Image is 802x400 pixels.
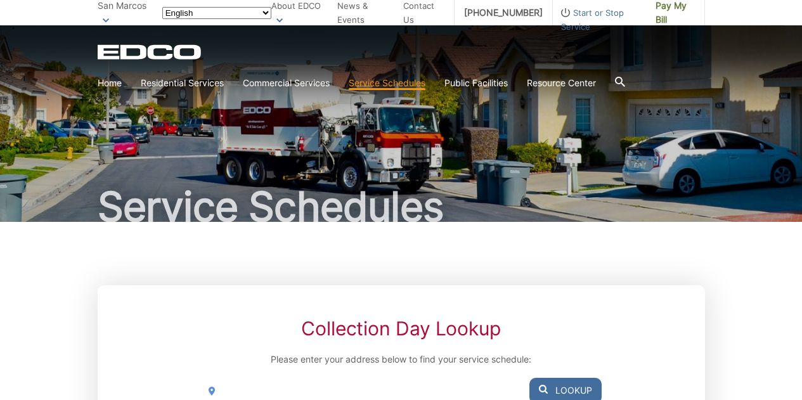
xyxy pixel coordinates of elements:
a: Public Facilities [444,76,508,90]
a: Home [98,76,122,90]
p: Please enter your address below to find your service schedule: [200,352,601,366]
a: Residential Services [141,76,224,90]
a: EDCD logo. Return to the homepage. [98,44,203,60]
h2: Collection Day Lookup [200,317,601,340]
select: Select a language [162,7,271,19]
a: Service Schedules [349,76,425,90]
a: Resource Center [527,76,596,90]
h1: Service Schedules [98,186,705,227]
a: Commercial Services [243,76,330,90]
